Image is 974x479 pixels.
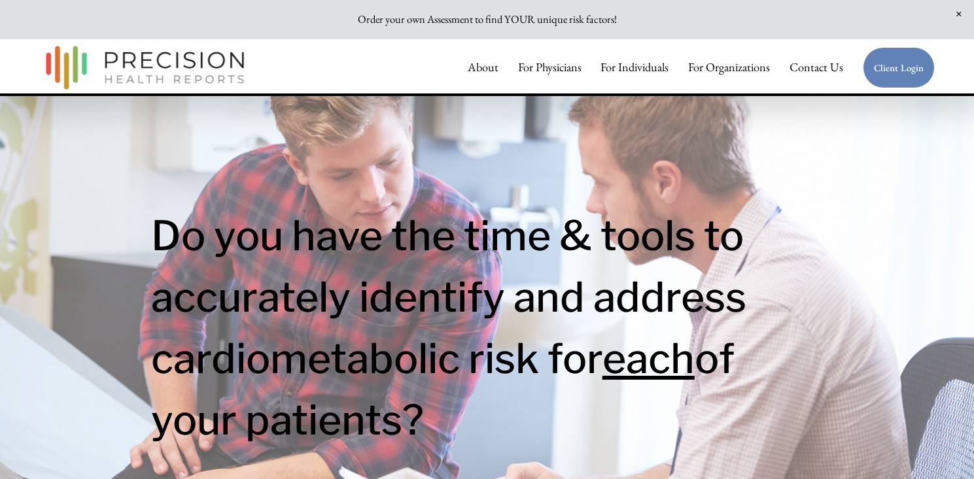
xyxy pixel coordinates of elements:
[602,334,695,383] span: each
[518,54,582,80] a: For Physicians
[863,47,935,88] a: Client Login
[790,54,843,80] a: Contact Us
[468,54,498,80] a: About
[688,54,770,80] a: folder dropdown
[39,40,251,95] img: Precision Health Reports
[600,54,669,80] a: For Individuals
[151,205,823,451] h1: Do you have the time & tools to accurately identify and address cardiometabolic risk for of your ...
[688,56,770,80] span: For Organizations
